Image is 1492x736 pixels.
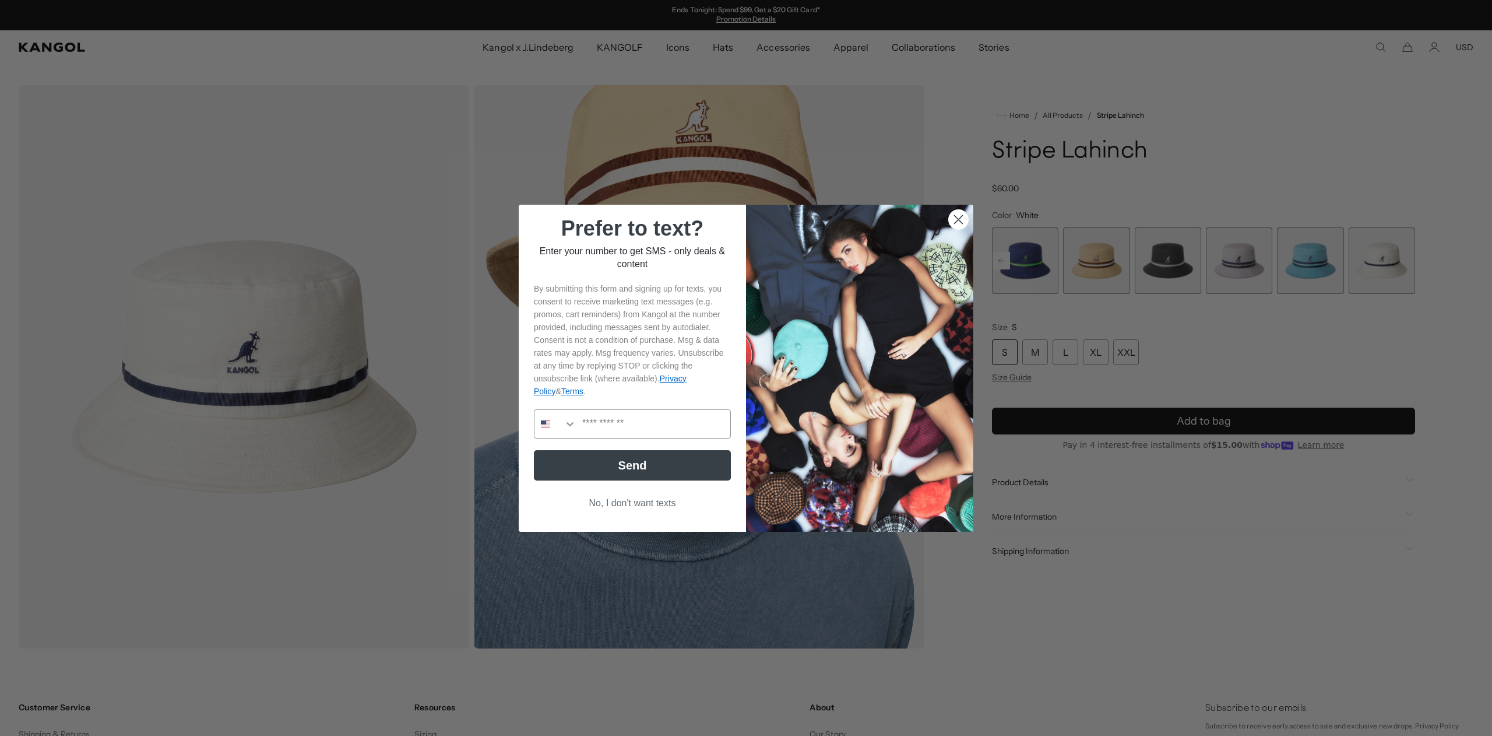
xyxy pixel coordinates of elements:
[534,492,731,514] button: No, I don't want texts
[561,387,583,396] a: Terms
[534,450,731,481] button: Send
[534,410,576,438] button: Search Countries
[948,209,969,230] button: Close dialog
[561,216,703,240] span: Prefer to text?
[541,419,550,429] img: United States
[576,410,730,438] input: Phone Number
[746,205,973,532] img: 32d93059-7686-46ce-88e0-f8be1b64b1a2.jpeg
[534,282,731,398] p: By submitting this form and signing up for texts, you consent to receive marketing text messages ...
[540,246,726,269] span: Enter your number to get SMS - only deals & content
